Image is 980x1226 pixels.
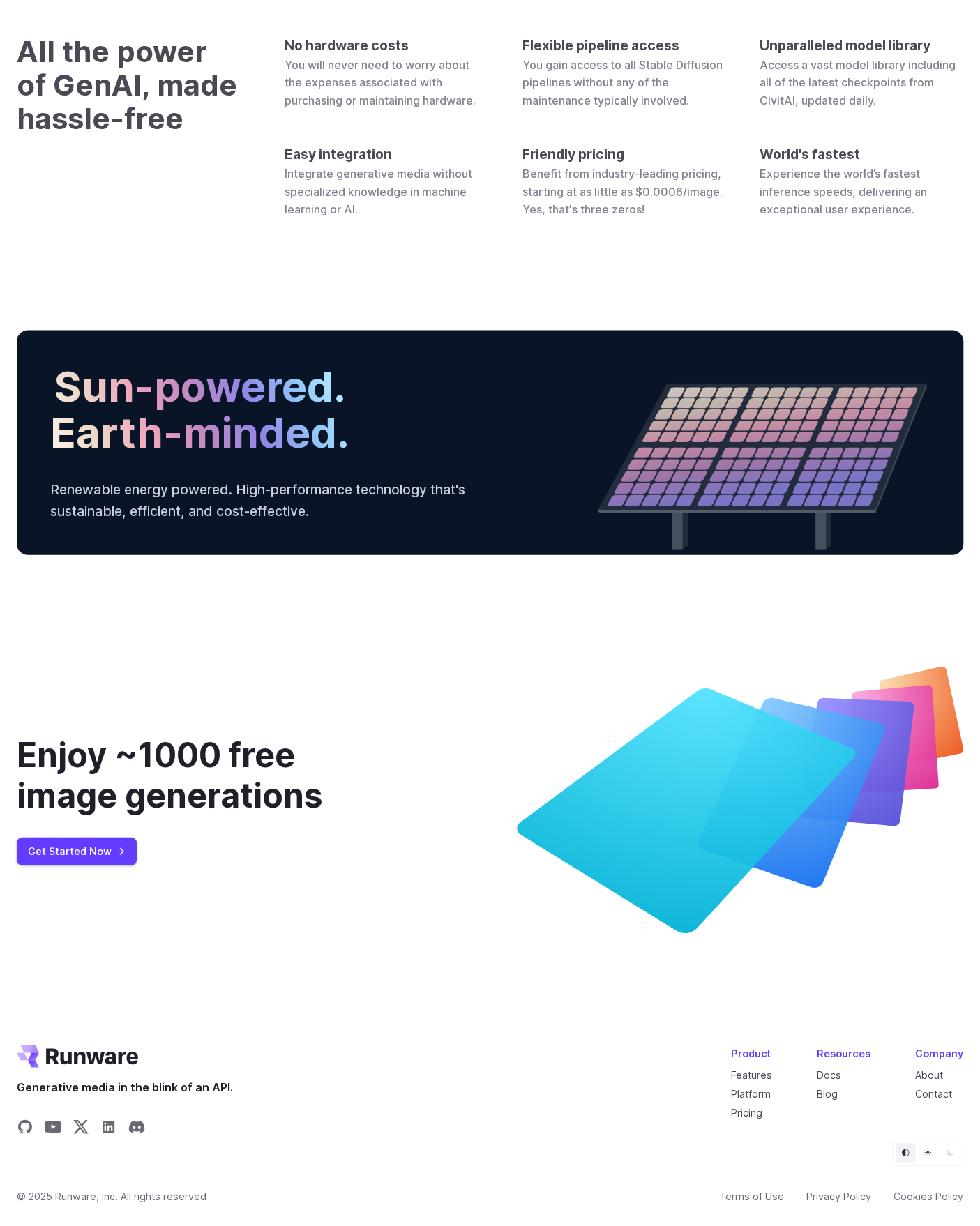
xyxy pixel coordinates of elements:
[760,35,963,56] h4: Unparalleled model library
[896,1142,915,1162] button: Default
[17,1078,233,1096] span: Generative media in the blink of an API.
[817,1087,838,1099] a: Blog
[17,1045,138,1067] a: Go to /
[940,1142,960,1162] button: Dark
[100,1118,117,1139] a: Share on LinkedIn
[17,35,240,218] h3: All the power of GenAI, made hassle-free
[17,1188,206,1204] span: © 2025 Runware, Inc. All rights reserved
[522,143,725,165] h4: Friendly pricing
[760,166,927,215] span: Experience the world’s fastest inference speeds, delivering an exceptional user experience.
[731,1068,772,1080] a: Features
[894,1188,963,1204] a: Cookies Policy
[73,1118,89,1139] a: Share on X
[731,1087,771,1099] a: Platform
[817,1068,841,1080] a: Docs
[806,1188,871,1204] a: Privacy Policy
[128,1118,145,1139] a: Share on Discord
[285,58,476,107] span: You will never need to worry about the expenses associated with purchasing or maintaining hardware.
[17,837,137,864] a: Get Started Now
[731,1106,762,1118] a: Pricing
[522,166,722,215] span: Benefit from industry-leading pricing, starting at as little as $0.0006/image. Yes, that's three ...
[285,35,488,56] h4: No hardware costs
[915,1068,943,1080] a: About
[285,166,472,215] span: Integrate generative media without specialized knowledge in machine learning or AI.
[17,734,396,815] div: Enjoy ~1000 free image generations
[731,1045,772,1061] div: Product
[50,478,490,521] p: Renewable energy powered. High-performance technology that's sustainable, efficient, and cost-eff...
[817,1045,870,1061] div: Resources
[915,1045,963,1061] div: Company
[285,143,488,165] h4: Easy integration
[45,1118,61,1139] a: Share on YouTube
[719,1188,784,1204] a: Terms of Use
[760,143,963,165] h4: World's fastest
[17,1118,33,1139] a: Share on GitHub
[915,1087,952,1099] a: Contact
[522,35,725,56] h4: Flexible pipeline access
[918,1142,937,1162] button: Light
[50,363,349,456] h2: Sun-powered. Earth-minded.
[522,58,722,107] span: You gain access to all Stable Diffusion pipelines without any of the maintenance typically involved.
[892,1139,963,1165] ul: Theme selector
[760,58,956,107] span: Access a vast model library including all of the latest checkpoints from CivitAI, updated daily.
